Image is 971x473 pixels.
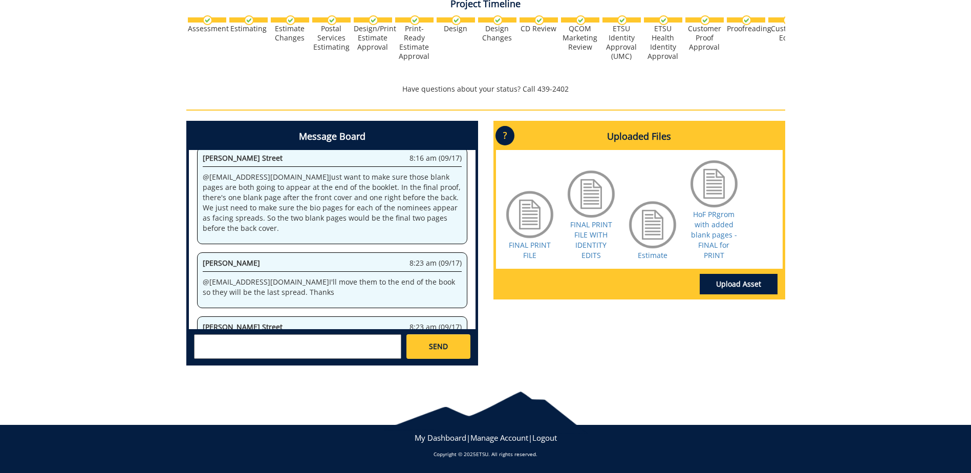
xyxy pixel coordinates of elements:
[354,24,392,52] div: Design/Print Estimate Approval
[203,15,212,25] img: checkmark
[203,153,283,163] span: [PERSON_NAME] Street
[659,15,668,25] img: checkmark
[768,24,807,42] div: Customer Edits
[570,220,612,260] a: FINAL PRINT FILE WITH IDENTITY EDITS
[638,250,667,260] a: Estimate
[286,15,295,25] img: checkmark
[395,24,434,61] div: Print-Ready Estimate Approval
[188,24,226,33] div: Assessment
[576,15,586,25] img: checkmark
[415,433,466,443] a: My Dashboard
[496,123,783,150] h4: Uploaded Files
[644,24,682,61] div: ETSU Health Identity Approval
[186,84,785,94] p: Have questions about your status? Call 439-2402
[203,172,462,233] p: @ [EMAIL_ADDRESS][DOMAIN_NAME] Just want to make sure those blank pages are both going to appear ...
[727,24,765,33] div: Proofreading
[700,274,778,294] a: Upload Asset
[509,240,551,260] a: FINAL PRINT FILE
[476,450,488,458] a: ETSU
[327,15,337,25] img: checkmark
[602,24,641,61] div: ETSU Identity Approval (UMC)
[203,258,260,268] span: [PERSON_NAME]
[410,15,420,25] img: checkmark
[520,24,558,33] div: CD Review
[229,24,268,33] div: Estimating
[700,15,710,25] img: checkmark
[203,322,283,332] span: [PERSON_NAME] Street
[409,322,462,332] span: 8:23 am (09/17)
[203,277,462,297] p: @ [EMAIL_ADDRESS][DOMAIN_NAME] I'll move them to the end of the book so they will be the last spr...
[534,15,544,25] img: checkmark
[783,15,793,25] img: checkmark
[742,15,751,25] img: checkmark
[189,123,476,150] h4: Message Board
[312,24,351,52] div: Postal Services Estimating
[495,126,514,145] p: ?
[532,433,557,443] a: Logout
[194,334,401,359] textarea: messageToSend
[470,433,528,443] a: Manage Account
[478,24,516,42] div: Design Changes
[409,258,462,268] span: 8:23 am (09/17)
[561,24,599,52] div: QCOM Marketing Review
[617,15,627,25] img: checkmark
[271,24,309,42] div: Estimate Changes
[406,334,470,359] a: SEND
[437,24,475,33] div: Design
[369,15,378,25] img: checkmark
[691,209,737,260] a: HoF PRgrom with added blank pages - FINAL for PRINT
[429,341,448,352] span: SEND
[493,15,503,25] img: checkmark
[685,24,724,52] div: Customer Proof Approval
[409,153,462,163] span: 8:16 am (09/17)
[451,15,461,25] img: checkmark
[244,15,254,25] img: checkmark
